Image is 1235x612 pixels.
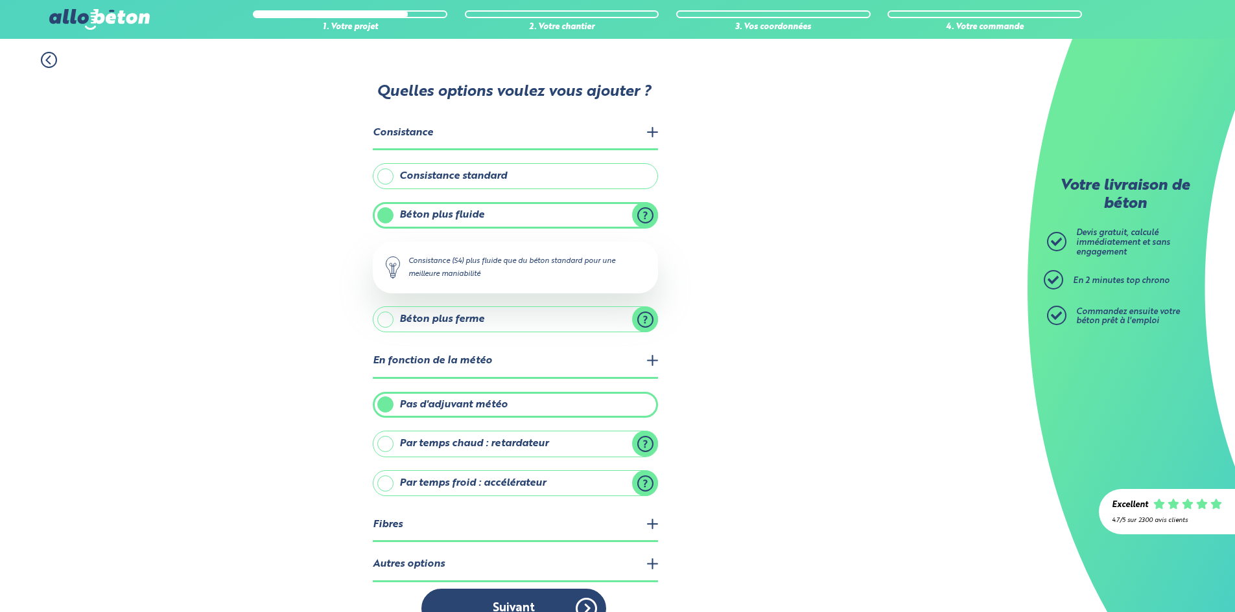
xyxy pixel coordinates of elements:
legend: Autres options [373,549,658,582]
span: Devis gratuit, calculé immédiatement et sans engagement [1076,229,1170,256]
label: Par temps froid : accélérateur [373,470,658,496]
div: 3. Vos coordonnées [676,23,871,32]
p: Votre livraison de béton [1050,177,1199,213]
label: Par temps chaud : retardateur [373,431,658,457]
label: Béton plus fluide [373,202,658,228]
legend: Consistance [373,117,658,150]
div: 2. Votre chantier [465,23,659,32]
p: Quelles options voulez vous ajouter ? [371,84,657,102]
iframe: Help widget launcher [1120,561,1221,598]
div: Excellent [1112,501,1148,510]
span: En 2 minutes top chrono [1073,277,1170,285]
legend: Fibres [373,509,658,542]
span: Commandez ensuite votre béton prêt à l'emploi [1076,308,1180,326]
label: Consistance standard [373,163,658,189]
legend: En fonction de la météo [373,345,658,378]
div: Consistance (S4) plus fluide que du béton standard pour une meilleure maniabilité [373,242,658,293]
div: 4. Votre commande [888,23,1082,32]
div: 1. Votre projet [253,23,447,32]
div: 4.7/5 sur 2300 avis clients [1112,517,1222,524]
label: Pas d'adjuvant météo [373,392,658,418]
label: Béton plus ferme [373,306,658,332]
img: allobéton [49,9,149,30]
